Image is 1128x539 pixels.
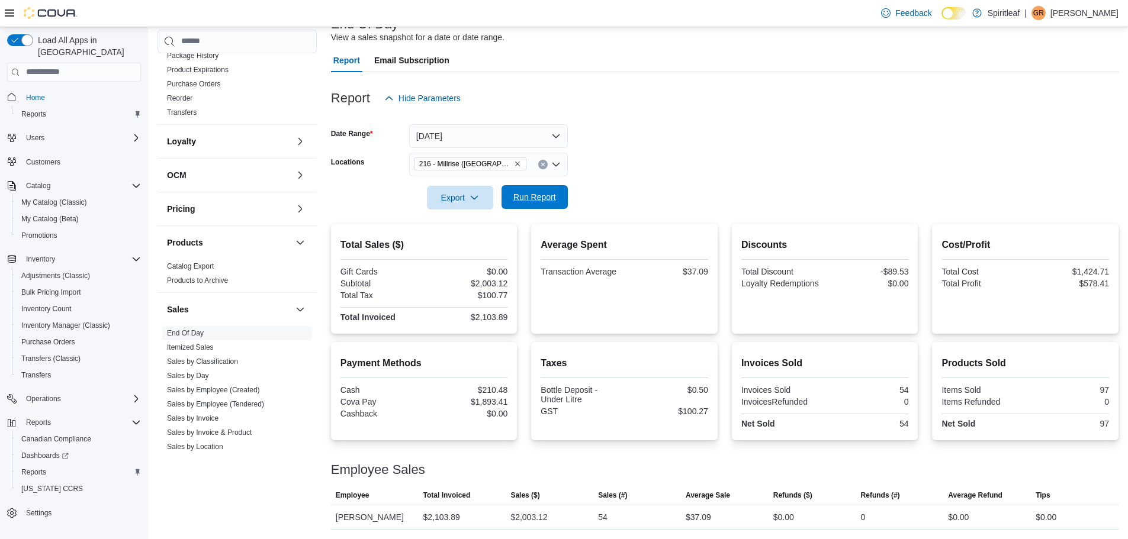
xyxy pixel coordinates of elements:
[167,357,238,366] a: Sales by Classification
[17,212,83,226] a: My Catalog (Beta)
[167,400,264,408] a: Sales by Employee (Tendered)
[17,448,73,463] a: Dashboards
[21,505,141,520] span: Settings
[21,90,141,105] span: Home
[167,80,221,88] a: Purchase Orders
[340,385,422,395] div: Cash
[426,409,507,418] div: $0.00
[941,419,975,428] strong: Net Sold
[941,385,1023,395] div: Items Sold
[17,335,80,349] a: Purchase Orders
[12,317,146,334] button: Inventory Manager (Classic)
[598,490,627,500] span: Sales (#)
[293,134,307,149] button: Loyalty
[423,510,460,524] div: $2,103.89
[510,510,547,524] div: $2,003.12
[827,397,908,406] div: 0
[17,269,141,283] span: Adjustments (Classic)
[502,185,568,209] button: Run Report
[17,465,141,479] span: Reports
[167,237,291,248] button: Products
[2,130,146,146] button: Users
[21,304,72,314] span: Inventory Count
[21,91,50,105] a: Home
[340,356,508,370] h2: Payment Methods
[627,267,708,276] div: $37.09
[21,392,66,406] button: Operations
[167,428,252,437] a: Sales by Invoice & Product
[1028,397,1109,406] div: 0
[876,1,936,25] a: Feedback
[419,158,512,170] span: 216 - Millrise ([GEOGRAPHIC_DATA])
[426,267,507,276] div: $0.00
[17,482,88,496] a: [US_STATE] CCRS
[167,276,228,285] span: Products to Archive
[21,506,56,520] a: Settings
[12,301,146,317] button: Inventory Count
[741,397,822,406] div: InvoicesRefunded
[827,419,908,428] div: 54
[21,415,56,430] button: Reports
[158,326,317,530] div: Sales
[1050,6,1119,20] p: [PERSON_NAME]
[741,419,775,428] strong: Net Sold
[293,235,307,250] button: Products
[167,262,214,271] span: Catalog Export
[340,409,422,418] div: Cashback
[21,252,141,266] span: Inventory
[2,414,146,431] button: Reports
[167,135,291,147] button: Loyalty
[941,267,1023,276] div: Total Cost
[336,490,369,500] span: Employee
[17,107,141,121] span: Reports
[2,504,146,521] button: Settings
[17,432,141,446] span: Canadian Compliance
[167,93,192,103] span: Reorder
[2,177,146,194] button: Catalog
[21,321,110,330] span: Inventory Manager (Classic)
[167,457,250,465] a: Sales by Location per Day
[538,160,548,169] button: Clear input
[167,304,291,315] button: Sales
[1036,510,1056,524] div: $0.00
[1036,490,1050,500] span: Tips
[12,431,146,447] button: Canadian Compliance
[167,203,195,215] h3: Pricing
[426,397,507,406] div: $1,893.41
[941,7,966,20] input: Dark Mode
[167,66,229,74] a: Product Expirations
[541,385,622,404] div: Bottle Deposit - Under Litre
[167,343,214,351] a: Itemized Sales
[17,368,56,382] a: Transfers
[167,456,250,466] span: Sales by Location per Day
[17,212,141,226] span: My Catalog (Beta)
[827,385,908,395] div: 54
[17,318,141,333] span: Inventory Manager (Classic)
[12,267,146,284] button: Adjustments (Classic)
[17,335,141,349] span: Purchase Orders
[414,157,526,170] span: 216 - Millrise (Calgary)
[26,254,55,264] span: Inventory
[627,406,708,416] div: $100.27
[426,385,507,395] div: $210.48
[374,49,449,72] span: Email Subscription
[333,49,360,72] span: Report
[17,195,141,209] span: My Catalog (Classic)
[24,7,77,19] img: Cova
[427,186,493,209] button: Export
[21,131,141,145] span: Users
[399,92,461,104] span: Hide Parameters
[17,228,62,243] a: Promotions
[941,356,1109,370] h2: Products Sold
[331,91,370,105] h3: Report
[21,415,141,430] span: Reports
[741,385,822,395] div: Invoices Sold
[827,267,908,276] div: -$89.53
[167,371,209,380] span: Sales by Day
[551,160,561,169] button: Open list of options
[12,464,146,480] button: Reports
[158,259,317,292] div: Products
[26,181,50,191] span: Catalog
[17,368,141,382] span: Transfers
